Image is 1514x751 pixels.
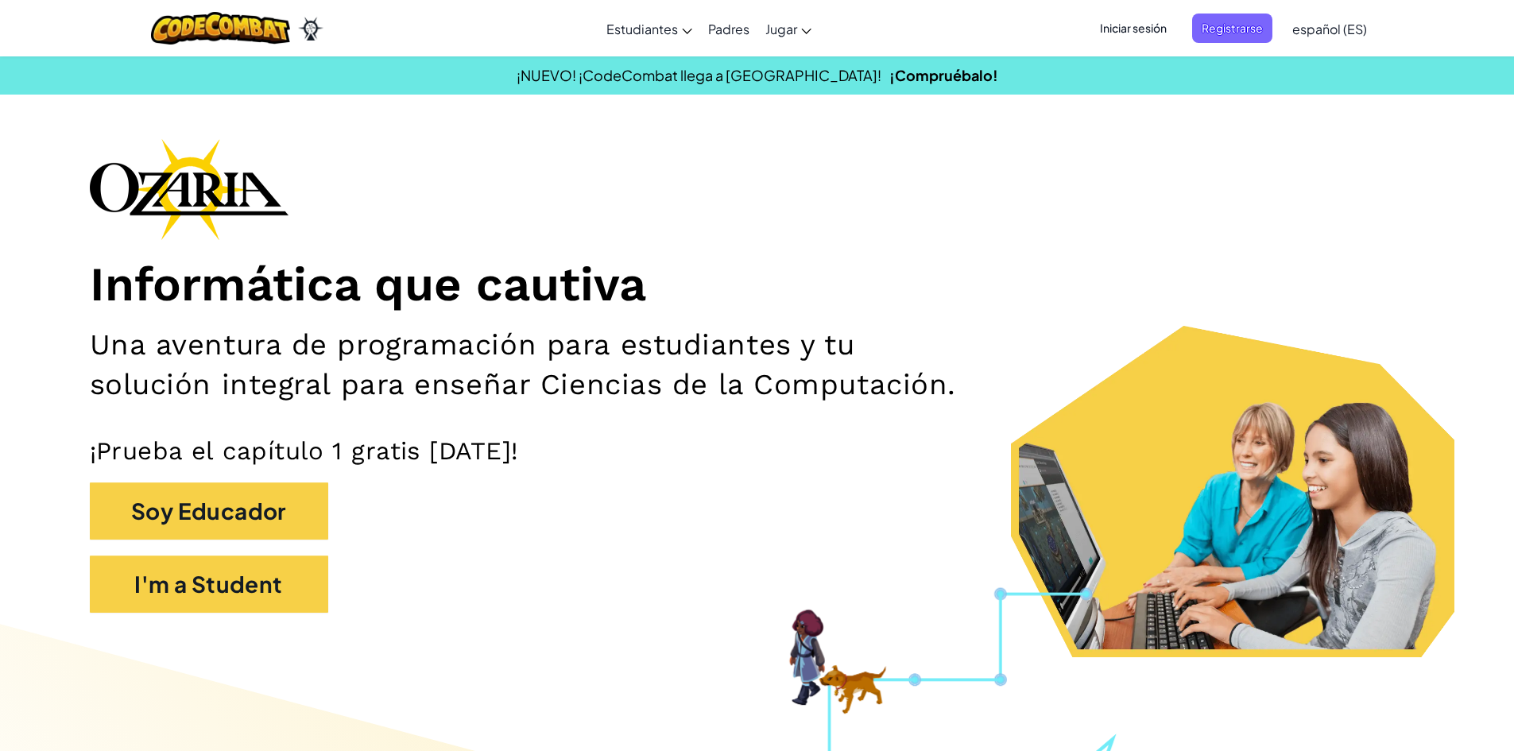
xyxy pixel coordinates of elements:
[606,21,678,37] span: Estudiantes
[517,66,881,84] span: ¡NUEVO! ¡CodeCombat llega a [GEOGRAPHIC_DATA]!
[1090,14,1176,43] button: Iniciar sesión
[90,325,985,404] h2: Una aventura de programación para estudiantes y tu solución integral para enseñar Ciencias de la ...
[757,7,819,50] a: Jugar
[1292,21,1367,37] span: español (ES)
[90,556,328,613] button: I'm a Student
[90,436,1425,466] p: ¡Prueba el capítulo 1 gratis [DATE]!
[598,7,700,50] a: Estudiantes
[1192,14,1272,43] button: Registrarse
[1284,7,1375,50] a: español (ES)
[700,7,757,50] a: Padres
[90,256,1425,314] h1: Informática que cautiva
[765,21,797,37] span: Jugar
[151,12,290,45] img: CodeCombat logo
[90,482,328,540] button: Soy Educador
[889,66,998,84] a: ¡Compruébalo!
[90,138,288,240] img: Ozaria branding logo
[298,17,323,41] img: Ozaria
